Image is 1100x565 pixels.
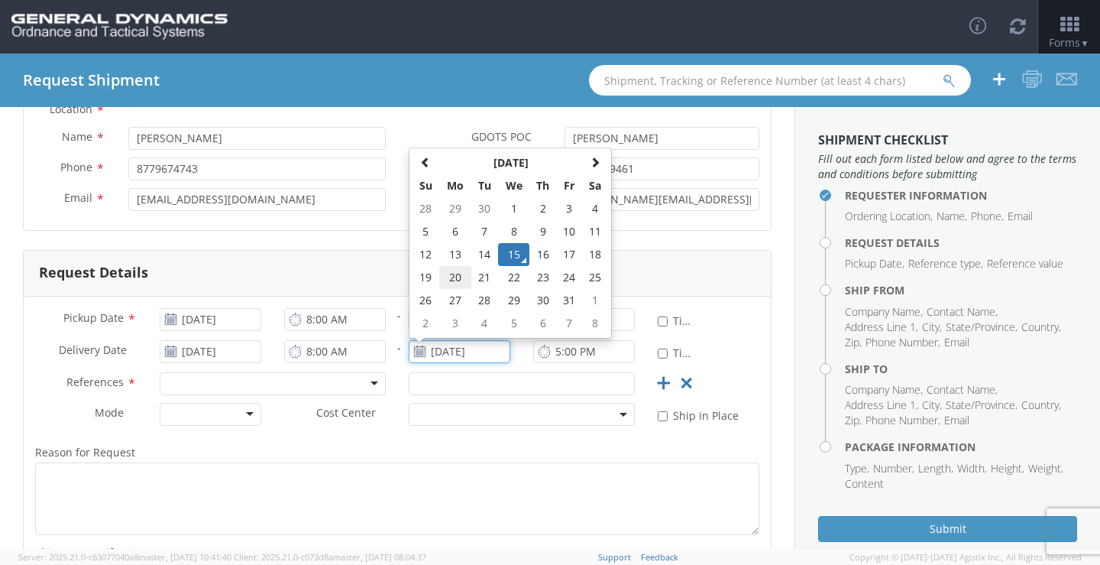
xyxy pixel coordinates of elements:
td: 30 [529,289,556,312]
span: ▼ [1080,37,1089,50]
li: Country [1021,398,1061,413]
td: 3 [556,197,582,220]
a: Feedback [641,551,678,563]
h4: Package Information [845,441,1077,453]
td: 5 [498,312,530,335]
li: Contact Name [927,304,998,320]
li: Zip [845,335,862,350]
td: 14 [471,243,498,266]
th: Sa [582,174,608,197]
td: 3 [439,312,471,335]
th: Su [412,174,439,197]
td: 28 [471,289,498,312]
li: Address Line 1 [845,320,918,335]
li: Reference value [987,256,1063,271]
th: Fr [556,174,582,197]
td: 24 [556,266,582,289]
h4: Requester Information [845,190,1077,201]
li: Address Line 1 [845,398,918,413]
h4: Request Details [845,237,1077,248]
td: 16 [529,243,556,266]
li: Phone [971,209,1004,224]
li: Zip [845,413,862,428]
td: 7 [471,220,498,243]
li: Company Name [845,382,923,398]
label: Time Definite [658,311,697,329]
li: City [922,320,942,335]
span: Copyright © [DATE]-[DATE] Agistix Inc., All Rights Reserved [849,551,1082,563]
td: 1 [498,197,530,220]
span: Client: 2025.21.0-c073d8a [234,551,426,563]
span: master, [DATE] 08:04:37 [333,551,426,563]
h3: Shipment Checklist [818,134,1077,148]
td: 28 [412,197,439,220]
li: Weight [1028,461,1063,476]
span: Next Month [590,157,600,167]
li: Pickup Date [845,256,904,271]
span: References [66,375,124,389]
li: State/Province [946,320,1017,335]
input: Ship in Place [658,411,668,421]
td: 4 [471,312,498,335]
li: Phone Number [865,335,940,350]
button: Submit [818,516,1077,542]
li: Phone Number [865,413,940,428]
span: Mode [95,405,124,420]
a: Support [598,551,631,563]
td: 1 [582,289,608,312]
td: 29 [439,197,471,220]
li: Email [944,413,969,428]
td: 4 [582,197,608,220]
li: Company Name [845,304,923,320]
span: Previous Month [420,157,431,167]
li: Height [991,461,1024,476]
th: We [498,174,530,197]
li: Number [873,461,914,476]
h3: Request Details [39,265,148,281]
th: Select Month [439,151,582,174]
td: 8 [582,312,608,335]
span: Cost Center [316,405,376,423]
li: Length [918,461,953,476]
td: 11 [582,220,608,243]
h4: Request Shipment [23,72,160,89]
li: Email [944,335,969,350]
td: 18 [582,243,608,266]
span: Message [409,545,454,560]
td: 27 [439,289,471,312]
td: 25 [582,266,608,289]
input: Shipment, Tracking or Reference Number (at least 4 chars) [589,65,971,96]
td: 12 [412,243,439,266]
th: Mo [439,174,471,197]
li: Country [1021,320,1061,335]
td: 7 [556,312,582,335]
td: 10 [556,220,582,243]
li: Contact Name [927,382,998,398]
span: Pickup Date [63,310,124,325]
li: Name [937,209,967,224]
th: Tu [471,174,498,197]
span: Shipment Notification [35,545,147,560]
span: Forms [1049,35,1089,50]
li: State/Province [946,398,1017,413]
td: 13 [439,243,471,266]
td: 30 [471,197,498,220]
li: City [922,398,942,413]
img: gd-ots-0c3321f2eb4c994f95cb.png [11,14,228,40]
td: 20 [439,266,471,289]
span: master, [DATE] 10:41:40 [138,551,231,563]
td: 17 [556,243,582,266]
li: Email [1008,209,1033,224]
span: Phone [60,160,92,174]
td: 21 [471,266,498,289]
td: 23 [529,266,556,289]
span: GDOTS POC [471,129,532,147]
label: Time Definite [658,343,697,361]
th: Th [529,174,556,197]
td: 15 [498,243,530,266]
td: 9 [529,220,556,243]
td: 2 [529,197,556,220]
td: 6 [529,312,556,335]
span: Server: 2025.21.0-c63077040a8 [18,551,231,563]
td: 26 [412,289,439,312]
